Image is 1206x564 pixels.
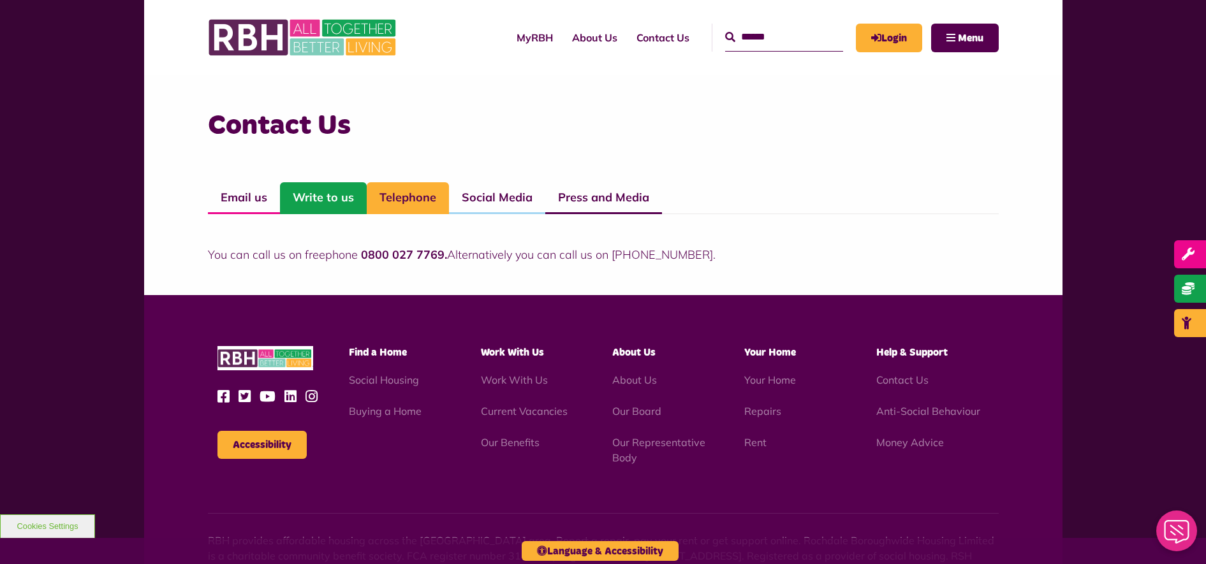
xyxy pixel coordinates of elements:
[280,182,367,214] a: Write to us
[744,373,796,386] a: Your Home
[612,436,705,464] a: Our Representative Body
[876,373,929,386] a: Contact Us
[217,431,307,459] button: Accessibility
[361,247,447,262] strong: 0800 027 7769.
[349,347,407,358] span: Find a Home
[612,405,661,417] a: Our Board
[367,182,449,214] a: Telephone
[876,405,980,417] a: Anti-Social Behaviour
[217,346,313,371] img: RBH
[856,24,922,52] a: MyRBH
[744,347,796,358] span: Your Home
[744,405,781,417] a: Repairs
[208,13,399,62] img: RBH
[958,33,983,43] span: Menu
[1149,507,1206,564] iframe: Netcall Web Assistant for live chat
[522,541,679,561] button: Language & Accessibility
[481,436,540,449] a: Our Benefits
[931,24,999,52] button: Navigation
[208,108,999,144] h3: Contact Us
[876,436,944,449] a: Money Advice
[612,347,656,358] span: About Us
[876,347,948,358] span: Help & Support
[563,20,627,55] a: About Us
[481,373,548,386] a: Work With Us
[744,436,767,449] a: Rent
[349,373,419,386] a: Social Housing - open in a new tab
[481,405,568,417] a: Current Vacancies
[545,182,662,214] a: Press and Media
[349,405,422,417] a: Buying a Home
[208,246,999,263] p: You can call us on freephone Alternatively you can call us on [PHONE_NUMBER].
[612,373,657,386] a: About Us
[208,182,280,214] a: Email us
[507,20,563,55] a: MyRBH
[725,24,843,51] input: Search
[627,20,699,55] a: Contact Us
[481,347,544,358] span: Work With Us
[449,182,545,214] a: Social Media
